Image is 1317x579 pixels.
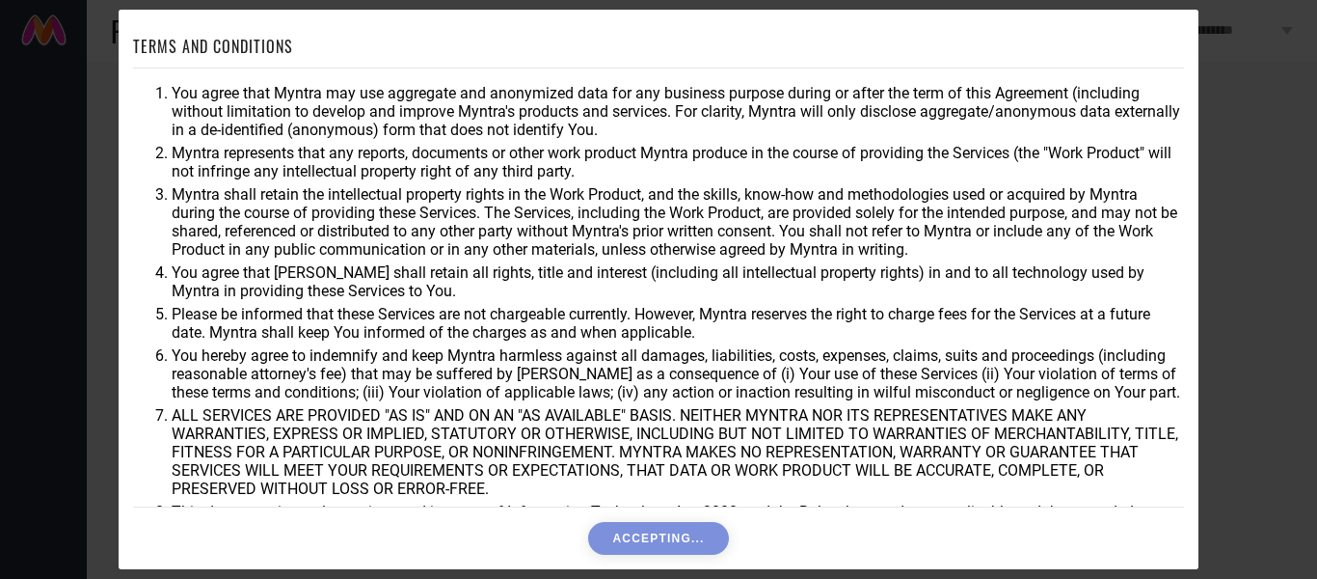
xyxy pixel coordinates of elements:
[172,144,1184,180] li: Myntra represents that any reports, documents or other work product Myntra produce in the course ...
[172,503,1184,558] li: This document is an electronic record in terms of Information Technology Act, 2000, and the Rules...
[172,263,1184,300] li: You agree that [PERSON_NAME] shall retain all rights, title and interest (including all intellect...
[172,185,1184,259] li: Myntra shall retain the intellectual property rights in the Work Product, and the skills, know-ho...
[172,84,1184,139] li: You agree that Myntra may use aggregate and anonymized data for any business purpose during or af...
[172,305,1184,342] li: Please be informed that these Services are not chargeable currently. However, Myntra reserves the...
[172,346,1184,401] li: You hereby agree to indemnify and keep Myntra harmless against all damages, liabilities, costs, e...
[172,406,1184,498] li: ALL SERVICES ARE PROVIDED "AS IS" AND ON AN "AS AVAILABLE" BASIS. NEITHER MYNTRA NOR ITS REPRESEN...
[133,35,293,58] h1: TERMS AND CONDITIONS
